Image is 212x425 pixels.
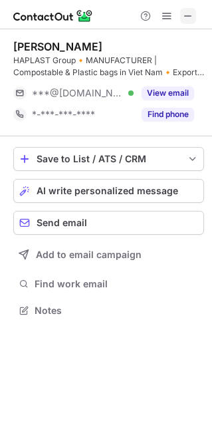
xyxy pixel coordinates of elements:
[35,278,199,290] span: Find work email
[13,55,204,78] div: HAPLAST Group🔸MANUFACTURER | Compostable & Plastic bags in Viet Nam🔸Export to 90 countries🔸Email:...
[13,301,204,320] button: Notes
[13,179,204,203] button: AI write personalized message
[13,275,204,293] button: Find work email
[13,147,204,171] button: save-profile-one-click
[142,86,194,100] button: Reveal Button
[13,8,93,24] img: ContactOut v5.3.10
[37,186,178,196] span: AI write personalized message
[37,217,87,228] span: Send email
[36,249,142,260] span: Add to email campaign
[13,40,102,53] div: [PERSON_NAME]
[142,108,194,121] button: Reveal Button
[13,243,204,267] button: Add to email campaign
[13,211,204,235] button: Send email
[35,305,199,317] span: Notes
[32,87,124,99] span: ***@[DOMAIN_NAME]
[37,154,181,164] div: Save to List / ATS / CRM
